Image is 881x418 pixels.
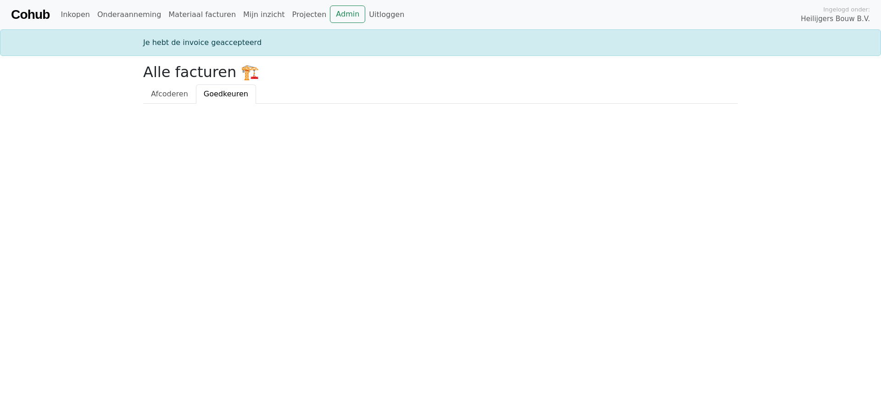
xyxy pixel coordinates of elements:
[143,84,196,104] a: Afcoderen
[94,6,165,24] a: Onderaanneming
[138,37,743,48] div: Je hebt de invoice geaccepteerd
[165,6,240,24] a: Materiaal facturen
[289,6,330,24] a: Projecten
[151,89,188,98] span: Afcoderen
[240,6,289,24] a: Mijn inzicht
[801,14,870,24] span: Heilijgers Bouw B.V.
[823,5,870,14] span: Ingelogd onder:
[196,84,256,104] a: Goedkeuren
[11,4,50,26] a: Cohub
[365,6,408,24] a: Uitloggen
[57,6,93,24] a: Inkopen
[204,89,248,98] span: Goedkeuren
[143,63,738,81] h2: Alle facturen 🏗️
[330,6,365,23] a: Admin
